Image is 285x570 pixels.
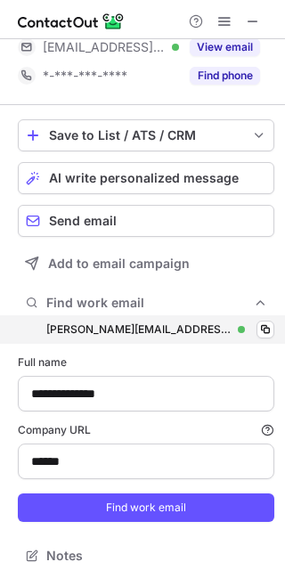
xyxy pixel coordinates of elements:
span: [EMAIL_ADDRESS][DOMAIN_NAME] [43,39,166,55]
button: Find work email [18,290,274,315]
span: Notes [46,548,267,564]
button: AI write personalized message [18,162,274,194]
button: Notes [18,543,274,568]
img: ContactOut v5.3.10 [18,11,125,32]
div: [PERSON_NAME][EMAIL_ADDRESS][PERSON_NAME][DOMAIN_NAME] [46,322,231,338]
span: AI write personalized message [49,171,239,185]
button: Reveal Button [190,38,260,56]
button: Reveal Button [190,67,260,85]
label: Company URL [18,422,274,438]
button: Add to email campaign [18,248,274,280]
div: Save to List / ATS / CRM [49,128,243,142]
span: Find work email [46,295,253,311]
span: Send email [49,214,117,228]
label: Full name [18,354,274,370]
span: Add to email campaign [48,256,190,271]
button: Find work email [18,493,274,522]
button: save-profile-one-click [18,119,274,151]
button: Send email [18,205,274,237]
